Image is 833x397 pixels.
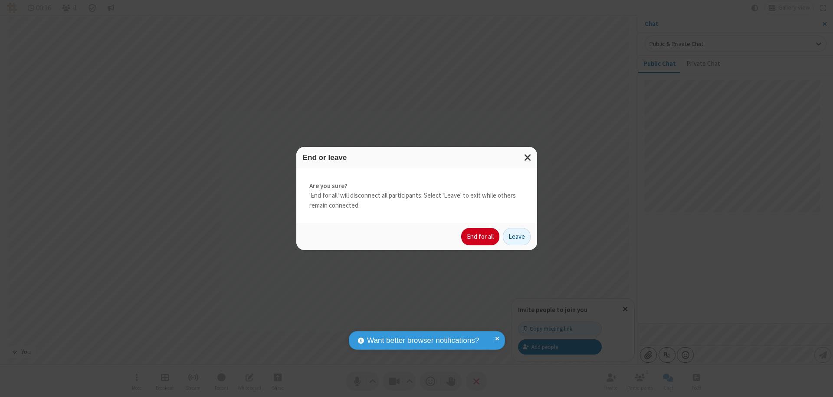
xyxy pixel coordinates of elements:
button: Close modal [519,147,537,168]
button: End for all [461,228,499,245]
div: 'End for all' will disconnect all participants. Select 'Leave' to exit while others remain connec... [296,168,537,224]
span: Want better browser notifications? [367,335,479,346]
strong: Are you sure? [309,181,524,191]
h3: End or leave [303,153,531,162]
button: Leave [503,228,531,245]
